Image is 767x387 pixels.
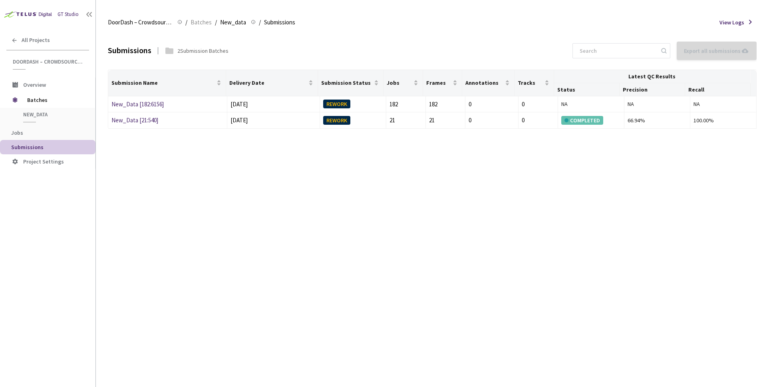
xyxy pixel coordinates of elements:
[108,70,226,96] th: Submission Name
[719,18,744,26] span: View Logs
[469,116,515,125] div: 0
[13,58,84,65] span: DoorDash – Crowdsource Catalog Annotation
[23,81,46,88] span: Overview
[264,18,295,27] span: Submissions
[23,158,64,165] span: Project Settings
[522,100,554,109] div: 0
[620,83,685,96] th: Precision
[684,46,749,55] div: Export all submissions
[22,37,50,44] span: All Projects
[462,70,515,96] th: Annotations
[429,116,462,125] div: 21
[429,100,462,109] div: 182
[11,144,44,151] span: Submissions
[561,116,603,125] div: COMPLETED
[389,100,422,109] div: 182
[189,18,213,26] a: Batches
[111,80,215,86] span: Submission Name
[230,100,316,109] div: [DATE]
[215,18,217,27] li: /
[554,83,620,96] th: Status
[628,100,687,108] div: NA
[23,111,82,118] span: New_data
[185,18,187,27] li: /
[318,70,383,96] th: Submission Status
[27,92,82,108] span: Batches
[554,70,751,83] th: Latest QC Results
[58,11,79,18] div: GT Studio
[423,70,462,96] th: Frames
[111,100,164,108] a: New_Data [182:6156]
[387,80,411,86] span: Jobs
[522,116,554,125] div: 0
[323,100,350,108] div: REWORK
[177,47,229,55] div: 2 Submission Batches
[323,116,350,125] div: REWORK
[693,116,753,125] div: 100.00%
[111,116,158,124] a: New_Data [21:540]
[693,100,753,108] div: NA
[220,18,246,27] span: New_data
[426,80,451,86] span: Frames
[191,18,212,27] span: Batches
[465,80,503,86] span: Annotations
[259,18,261,27] li: /
[321,80,372,86] span: Submission Status
[230,116,316,125] div: [DATE]
[575,44,660,58] input: Search
[518,80,542,86] span: Tracks
[628,116,687,125] div: 66.94%
[383,70,423,96] th: Jobs
[469,100,515,109] div: 0
[685,83,751,96] th: Recall
[226,70,318,96] th: Delivery Date
[108,18,173,27] span: DoorDash – Crowdsource Catalog Annotation
[108,45,151,56] div: Submissions
[229,80,307,86] span: Delivery Date
[561,100,621,108] div: NA
[515,70,554,96] th: Tracks
[11,129,23,136] span: Jobs
[389,116,422,125] div: 21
